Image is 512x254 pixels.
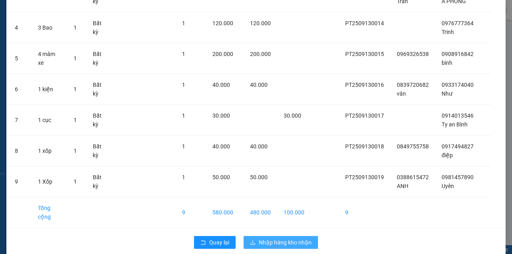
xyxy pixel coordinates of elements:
td: 480.000 [244,197,277,228]
span: 1 [74,148,77,154]
span: 0933174040 [442,82,474,88]
td: 9 [176,197,206,228]
td: 1 xốp [32,136,67,166]
span: Ty an Bình [442,121,468,128]
span: 40.000 [212,143,230,150]
span: 0839720682 [397,82,429,88]
td: 1 kiện [32,74,67,105]
span: 1 [182,51,185,57]
span: 0981457890 [442,174,474,180]
span: 1 [74,55,77,62]
td: Bất kỳ [86,166,113,197]
span: 1 [182,20,185,26]
span: PT2509130016 [345,82,384,88]
span: PT2509130017 [345,112,384,119]
span: 50.000 [250,174,268,180]
td: 100.000 [277,197,311,228]
span: Nhập hàng kho nhận [259,238,312,247]
span: Quay lại [209,238,229,247]
td: 4 mâm xe [32,43,67,74]
td: Tổng cộng [32,197,67,228]
span: 1 [74,24,77,31]
span: Như [442,90,452,97]
span: rollback [200,240,206,246]
span: 0976777364 [442,20,474,26]
span: ANH [397,183,408,189]
span: điệp [442,152,453,158]
span: 120.000 [250,20,271,26]
span: PT2509130019 [345,174,384,180]
span: 0917494827 [442,143,474,150]
td: 5 [8,43,32,74]
span: 200.000 [212,51,233,57]
span: PT2509130018 [345,143,384,150]
span: 1 [182,82,185,88]
td: 4 [8,12,32,43]
span: bình [442,60,452,66]
span: 40.000 [250,143,268,150]
span: 30.000 [212,112,230,119]
span: 1 [74,178,77,185]
span: 50.000 [212,174,230,180]
span: 40.000 [250,82,268,88]
span: 40.000 [212,82,230,88]
td: 9 [339,197,390,228]
td: 3 Bao [32,12,67,43]
td: 1 cục [32,105,67,136]
td: 9 [8,166,32,197]
span: Trinh [442,29,454,35]
span: 0849755758 [397,143,429,150]
button: rollbackQuay lại [194,236,236,249]
span: 1 [74,86,77,92]
td: Bất kỳ [86,136,113,166]
td: 1 Xốp [32,166,67,197]
span: 1 [182,112,185,119]
span: Uyên [442,183,454,189]
span: 0914013546 [442,112,474,119]
span: PT2509130014 [345,20,384,26]
span: download [250,240,256,246]
button: downloadNhập hàng kho nhận [244,236,318,249]
span: 0388615472 [397,174,429,180]
span: 1 [74,117,77,123]
span: PT2509130015 [345,51,384,57]
td: Bất kỳ [86,105,113,136]
td: 580.000 [206,197,244,228]
td: Bất kỳ [86,74,113,105]
span: 1 [182,174,185,180]
td: 8 [8,136,32,166]
span: 0908916842 [442,51,474,57]
td: 6 [8,74,32,105]
span: 200.000 [250,51,271,57]
span: vân [397,90,406,97]
td: Bất kỳ [86,12,113,43]
span: 1 [182,143,185,150]
span: 0969326538 [397,51,429,57]
td: Bất kỳ [86,43,113,74]
td: 7 [8,105,32,136]
span: 30.000 [284,112,301,119]
span: 120.000 [212,20,233,26]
